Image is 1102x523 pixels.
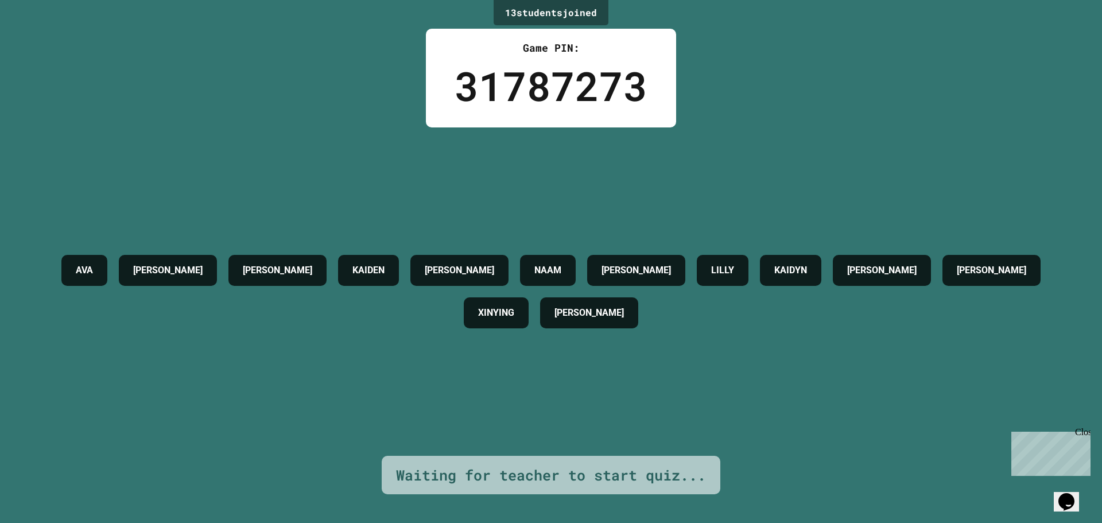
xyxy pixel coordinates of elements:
[534,264,561,277] h4: NAAM
[76,264,93,277] h4: AVA
[957,264,1026,277] h4: [PERSON_NAME]
[711,264,734,277] h4: LILLY
[774,264,807,277] h4: KAIDYN
[1054,477,1091,512] iframe: chat widget
[847,264,917,277] h4: [PERSON_NAME]
[455,56,647,116] div: 31787273
[133,264,203,277] h4: [PERSON_NAME]
[352,264,385,277] h4: KAIDEN
[478,306,514,320] h4: XINYING
[243,264,312,277] h4: [PERSON_NAME]
[1007,427,1091,476] iframe: chat widget
[602,264,671,277] h4: [PERSON_NAME]
[554,306,624,320] h4: [PERSON_NAME]
[455,40,647,56] div: Game PIN:
[396,464,706,486] div: Waiting for teacher to start quiz...
[425,264,494,277] h4: [PERSON_NAME]
[5,5,79,73] div: Chat with us now!Close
